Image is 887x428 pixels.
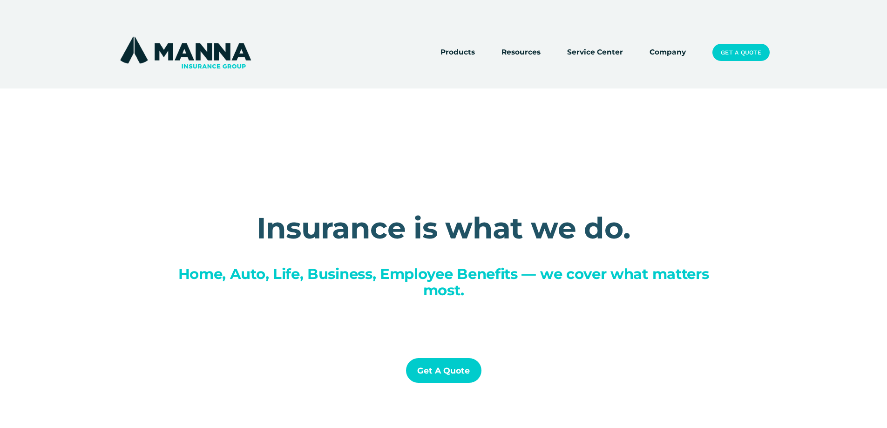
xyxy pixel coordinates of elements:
[406,358,481,383] a: Get a Quote
[501,47,541,58] span: Resources
[118,34,253,71] img: Manna Insurance Group
[178,265,713,299] span: Home, Auto, Life, Business, Employee Benefits — we cover what matters most.
[712,44,769,61] a: Get a Quote
[257,210,631,246] strong: Insurance is what we do.
[440,47,475,58] span: Products
[440,46,475,59] a: folder dropdown
[650,46,686,59] a: Company
[567,46,623,59] a: Service Center
[501,46,541,59] a: folder dropdown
